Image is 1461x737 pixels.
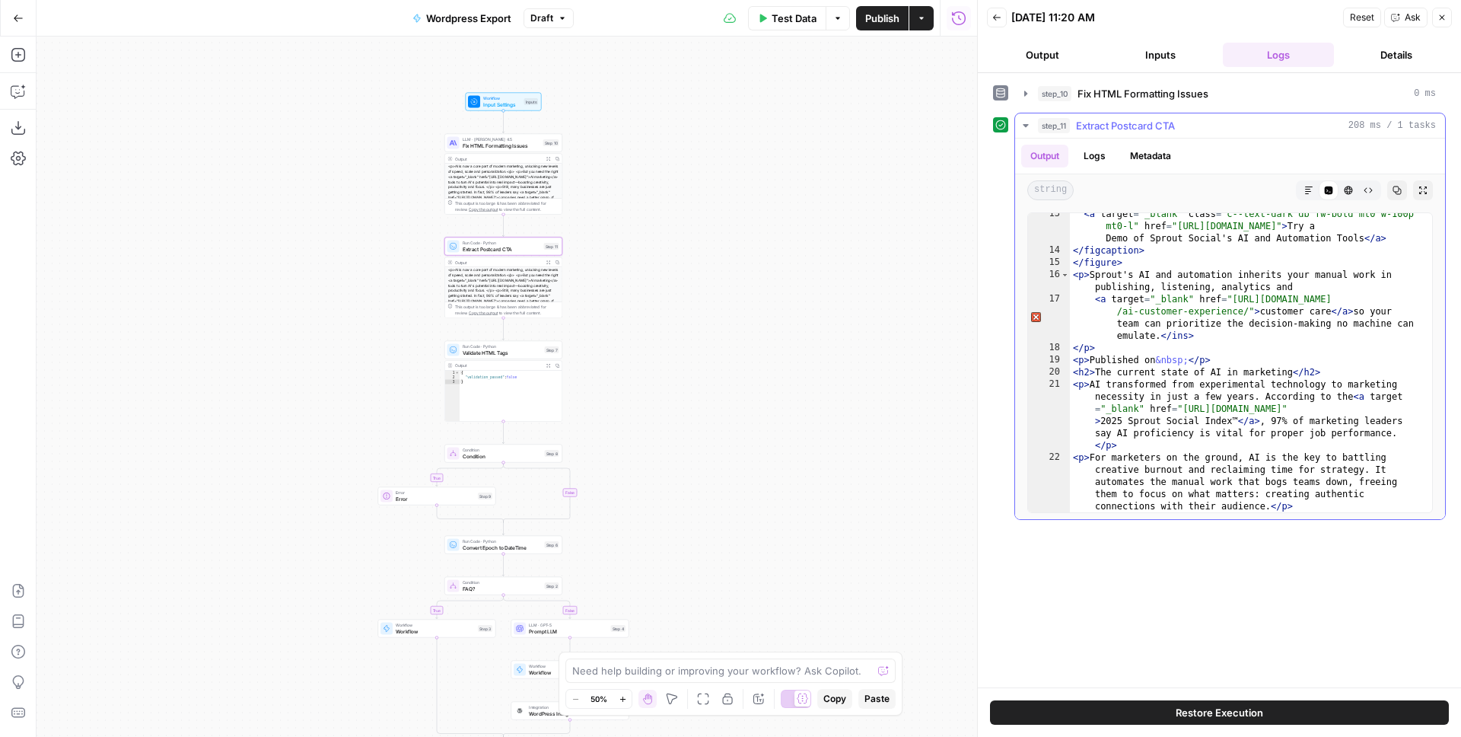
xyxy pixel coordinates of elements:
[516,707,524,715] img: WordPress%20logotype.png
[502,521,505,535] g: Edge from step_8-conditional-end to step_6
[444,341,562,422] div: Run Code · PythonValidate HTML TagsStep 7Output{ "validation_passed":false}
[1015,113,1445,138] button: 208 ms / 1 tasks
[1028,366,1070,378] div: 20
[502,554,505,576] g: Edge from step_6 to step_2
[378,620,496,638] div: WorkflowWorkflowStep 3
[455,155,542,161] div: Output
[1350,11,1374,24] span: Reset
[1343,8,1381,27] button: Reset
[1028,257,1070,269] div: 15
[396,627,475,635] span: Workflow
[444,93,562,111] div: WorkflowInput SettingsInputs
[469,311,498,315] span: Copy the output
[463,447,542,453] span: Condition
[1028,269,1070,293] div: 16
[455,304,559,316] div: This output is too large & has been abbreviated for review. to view the full content.
[504,463,571,523] g: Edge from step_8 to step_8-conditional-end
[544,243,559,250] div: Step 11
[444,445,562,463] div: ConditionConditionStep 8
[463,579,542,585] span: Condition
[545,450,559,457] div: Step 8
[1340,43,1452,67] button: Details
[1027,180,1074,200] span: string
[463,136,540,142] span: LLM · [PERSON_NAME] 4.5
[1076,118,1175,133] span: Extract Postcard CTA
[1384,8,1428,27] button: Ask
[445,375,460,380] div: 2
[463,142,540,149] span: Fix HTML Formatting Issues
[865,11,899,26] span: Publish
[444,536,562,554] div: Run Code · PythonConvert Epoch to DateTimeStep 6
[378,487,496,506] div: ErrorErrorStep 9
[1028,244,1070,257] div: 14
[545,541,559,548] div: Step 6
[1105,43,1217,67] button: Inputs
[437,506,504,523] g: Edge from step_9 to step_8-conditional-end
[1121,145,1180,167] button: Metadata
[445,380,460,384] div: 3
[524,98,539,105] div: Inputs
[864,692,890,706] span: Paste
[1223,43,1335,67] button: Logs
[1028,208,1070,244] div: 13
[463,343,542,349] span: Run Code · Python
[436,463,504,487] g: Edge from step_8 to step_9
[455,259,542,265] div: Output
[1074,145,1115,167] button: Logs
[1028,293,1042,305] span: Error, read annotations row 17
[455,200,559,212] div: This output is too large & has been abbreviated for review. to view the full content.
[396,495,475,502] span: Error
[1028,342,1070,354] div: 18
[1038,86,1071,101] span: step_10
[529,704,609,710] span: Integration
[403,6,520,30] button: Wordpress Export
[511,661,629,679] div: WorkflowWorkflowStep 5
[463,452,542,460] span: Condition
[1061,269,1069,281] span: Toggle code folding, rows 16 through 18
[445,267,562,344] div: <p>AI is now a core part of modern marketing, unlocking new levels of speed, scale and personaliz...
[444,134,562,215] div: LLM · [PERSON_NAME] 4.5Fix HTML Formatting IssuesStep 10Output<p>AI is now a core part of modern ...
[545,582,559,589] div: Step 2
[445,371,460,375] div: 1
[1038,118,1070,133] span: step_11
[529,627,608,635] span: Prompt LLM
[436,595,504,619] g: Edge from step_2 to step_3
[529,710,609,717] span: WordPress Integration
[1028,378,1070,451] div: 21
[1028,354,1070,366] div: 19
[511,620,629,638] div: LLM · GPT-5Prompt LLMStep 4
[748,6,826,30] button: Test Data
[1405,11,1421,24] span: Ask
[529,622,608,628] span: LLM · GPT-5
[1015,81,1445,106] button: 0 ms
[504,595,571,619] g: Edge from step_2 to step_4
[483,100,521,108] span: Input Settings
[987,43,1099,67] button: Output
[529,668,608,676] span: Workflow
[463,544,542,551] span: Convert Epoch to DateTime
[463,240,541,246] span: Run Code · Python
[856,6,909,30] button: Publish
[569,638,571,660] g: Edge from step_4 to step_5
[511,702,629,720] div: IntegrationWordPress IntegrationStep 1
[530,11,553,25] span: Draft
[444,238,562,318] div: Run Code · PythonExtract Postcard CTAStep 11Output<p>AI is now a core part of modern marketing, u...
[1015,139,1445,519] div: 208 ms / 1 tasks
[543,139,559,146] div: Step 10
[823,692,846,706] span: Copy
[463,538,542,544] span: Run Code · Python
[502,318,505,340] g: Edge from step_11 to step_7
[478,493,492,499] div: Step 9
[444,577,562,595] div: ConditionFAQ?Step 2
[817,689,852,709] button: Copy
[1176,705,1263,720] span: Restore Execution
[1028,293,1070,342] div: 17
[1348,119,1436,132] span: 208 ms / 1 tasks
[463,245,541,253] span: Extract Postcard CTA
[463,349,542,356] span: Validate HTML Tags
[455,362,542,368] div: Output
[858,689,896,709] button: Paste
[1414,87,1436,100] span: 0 ms
[396,622,475,628] span: Workflow
[545,346,559,353] div: Step 7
